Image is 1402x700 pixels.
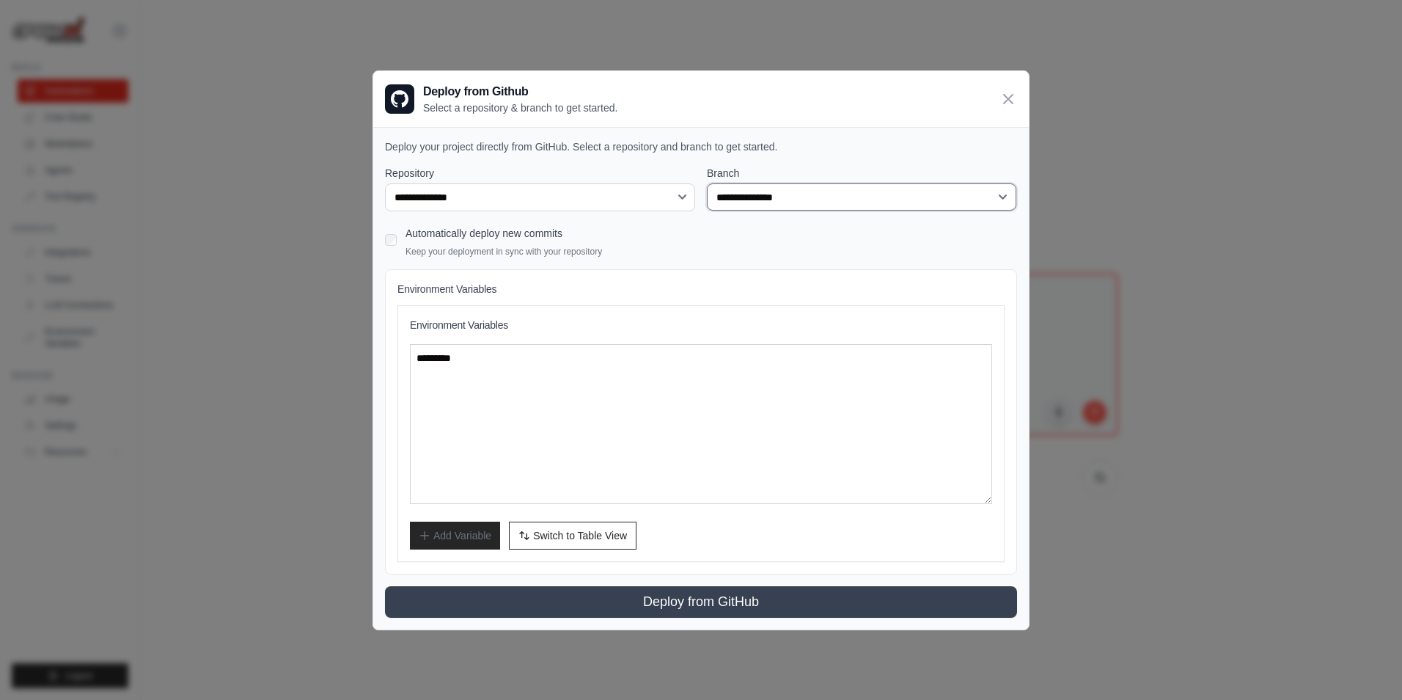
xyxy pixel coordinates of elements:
[405,227,562,239] label: Automatically deploy new commits
[397,282,1005,296] h4: Environment Variables
[533,528,627,543] span: Switch to Table View
[385,166,695,181] label: Repository
[423,101,617,115] p: Select a repository & branch to get started.
[423,83,617,101] h3: Deploy from Github
[509,522,636,550] button: Switch to Table View
[410,318,992,332] h3: Environment Variables
[385,139,1017,154] p: Deploy your project directly from GitHub. Select a repository and branch to get started.
[707,166,1017,181] label: Branch
[410,522,500,550] button: Add Variable
[405,246,602,258] p: Keep your deployment in sync with your repository
[385,586,1017,618] button: Deploy from GitHub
